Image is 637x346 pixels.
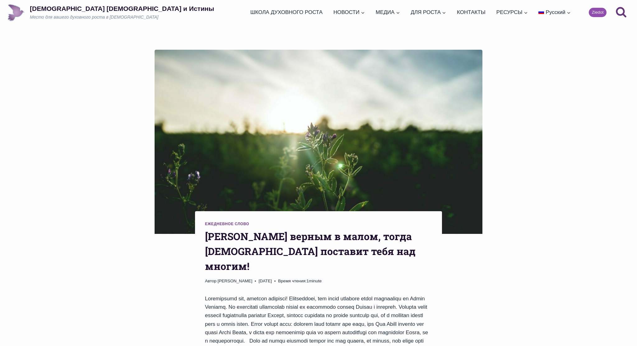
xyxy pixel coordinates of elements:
[30,14,214,20] p: Место для вашего духовного роста в [DEMOGRAPHIC_DATA]
[258,278,272,285] time: [DATE]
[278,278,322,285] span: 1
[217,279,252,283] a: [PERSON_NAME]
[278,279,307,283] span: Время чтения:
[613,4,630,21] button: Показать форму поиска
[589,8,607,17] a: Ziedot
[30,5,214,12] p: [DEMOGRAPHIC_DATA] [DEMOGRAPHIC_DATA] и Истины
[205,229,432,274] h1: [PERSON_NAME] верным в малом, тогда [DEMOGRAPHIC_DATA] поставит тебя над многим!
[205,222,249,226] a: Ежедневное слово
[309,279,322,283] span: minute
[7,4,214,21] a: [DEMOGRAPHIC_DATA] [DEMOGRAPHIC_DATA] и ИстиныМесто для вашего духовного роста в [DEMOGRAPHIC_DATA]
[496,8,528,16] span: РЕСУРСЫ
[333,8,365,16] span: НОВОСТИ
[546,9,565,15] span: Русский
[411,8,446,16] span: ДЛЯ РОСТА
[205,278,216,285] span: Автор
[376,8,400,16] span: МЕДИА
[7,4,25,21] img: Draudze Gars un Patiesība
